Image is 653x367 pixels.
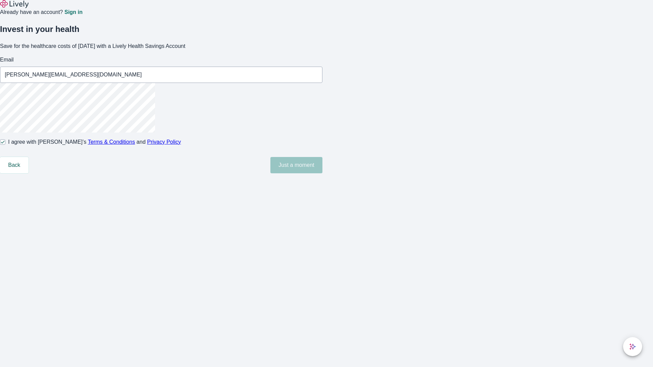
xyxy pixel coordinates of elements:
[623,337,642,356] button: chat
[147,139,181,145] a: Privacy Policy
[629,343,636,350] svg: Lively AI Assistant
[88,139,135,145] a: Terms & Conditions
[8,138,181,146] span: I agree with [PERSON_NAME]’s and
[64,10,82,15] a: Sign in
